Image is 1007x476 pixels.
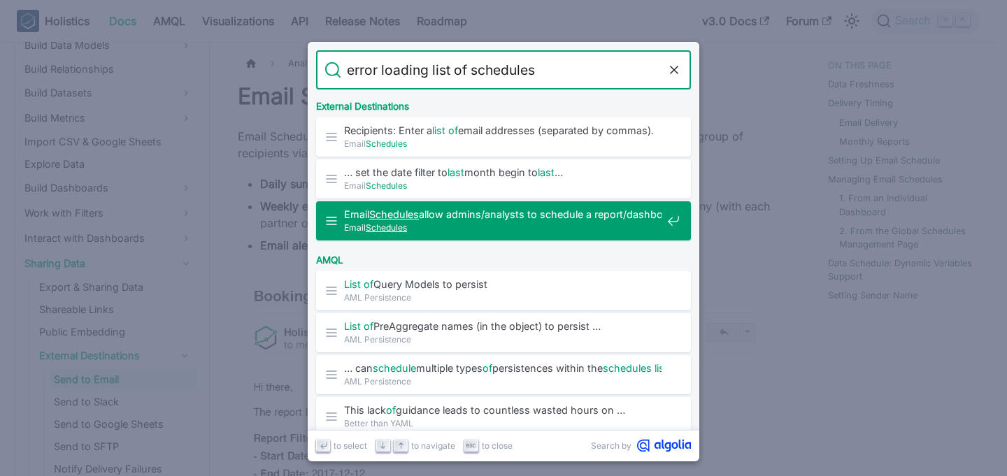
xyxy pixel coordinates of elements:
[432,124,445,136] mark: list
[316,271,691,310] a: List ofQuery Models to persistAML Persistence
[344,417,662,430] span: Better than YAML
[344,137,662,150] span: Email
[344,278,361,290] mark: List
[655,362,668,374] mark: list
[366,138,407,149] mark: Schedules
[344,320,361,332] mark: List
[378,440,388,451] svg: Arrow down
[341,50,666,89] input: Search docs
[364,320,373,332] mark: of
[316,355,691,394] a: … canschedulemultiple typesofpersistences within theschedules list.AML Persistence
[538,166,555,178] mark: last
[344,221,662,234] span: Email
[466,440,476,451] svg: Escape key
[603,362,652,374] mark: schedules
[344,333,662,346] span: AML Persistence
[316,201,691,240] a: EmailSchedulesallow admins/analysts to schedule a report/dashboard …EmailSchedules
[344,319,662,333] span: PreAggregate names (in the object) to persist …
[344,166,662,179] span: … set the date filter to month begin to …
[344,208,662,221] span: Email allow admins/analysts to schedule a report/dashboard …
[316,159,691,199] a: … set the date filter tolastmonth begin tolast…EmailSchedules
[316,397,691,436] a: This lackofguidance leads to countless wasted hours on …Better than YAML
[313,89,694,117] div: External Destinations
[366,222,407,233] mark: Schedules
[364,278,373,290] mark: of
[344,291,662,304] span: AML Persistence
[344,277,662,291] span: Query Models to persist
[666,62,683,78] button: Clear the query
[396,440,406,451] svg: Arrow up
[344,124,662,137] span: Recipients: Enter a email addresses (separated by commas).
[344,375,662,388] span: AML Persistence
[344,179,662,192] span: Email
[366,180,407,191] mark: Schedules
[316,313,691,352] a: List ofPreAggregate names (in the object) to persist …AML Persistence
[448,124,458,136] mark: of
[411,439,455,452] span: to navigate
[316,117,691,157] a: Recipients: Enter alist ofemail addresses (separated by commas).EmailSchedules
[482,439,513,452] span: to close
[591,439,691,452] a: Search byAlgolia
[591,439,631,452] span: Search by
[334,439,367,452] span: to select
[344,403,662,417] span: This lack guidance leads to countless wasted hours on …
[448,166,464,178] mark: last
[386,404,396,416] mark: of
[637,439,691,452] svg: Algolia
[369,208,419,220] mark: Schedules
[344,361,662,375] span: … can multiple types persistences within the .
[313,243,694,271] div: AMQL
[483,362,492,374] mark: of
[373,362,416,374] mark: schedule
[318,440,329,451] svg: Enter key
